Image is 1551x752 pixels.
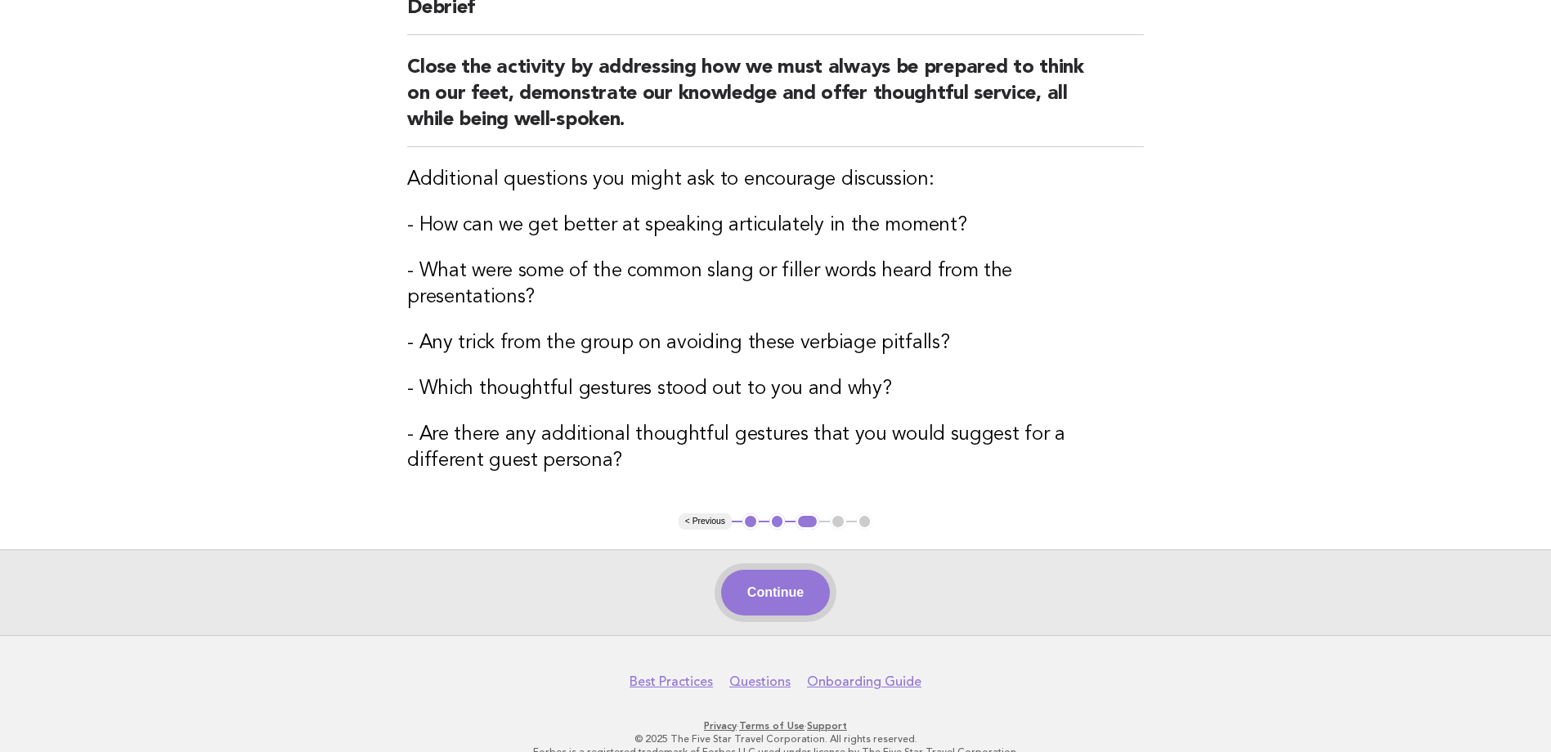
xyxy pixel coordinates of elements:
[807,674,921,690] a: Onboarding Guide
[721,570,830,615] button: Continue
[739,720,805,732] a: Terms of Use
[407,167,1144,193] h3: Additional questions you might ask to encourage discussion:
[796,513,819,530] button: 3
[742,513,759,530] button: 1
[704,720,737,732] a: Privacy
[630,674,713,690] a: Best Practices
[769,513,786,530] button: 2
[407,376,1144,402] h3: - Which thoughtful gestures stood out to you and why?
[807,720,847,732] a: Support
[729,674,791,690] a: Questions
[407,422,1144,474] h3: - Are there any additional thoughtful gestures that you would suggest for a different guest persona?
[407,258,1144,311] h3: - What were some of the common slang or filler words heard from the presentations?
[407,55,1144,147] h2: Close the activity by addressing how we must always be prepared to think on our feet, demonstrate...
[276,732,1276,745] p: © 2025 The Five Star Travel Corporation. All rights reserved.
[407,330,1144,356] h3: - Any trick from the group on avoiding these verbiage pitfalls?
[679,513,732,530] button: < Previous
[407,213,1144,239] h3: - How can we get better at speaking articulately in the moment?
[276,719,1276,732] p: · ·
